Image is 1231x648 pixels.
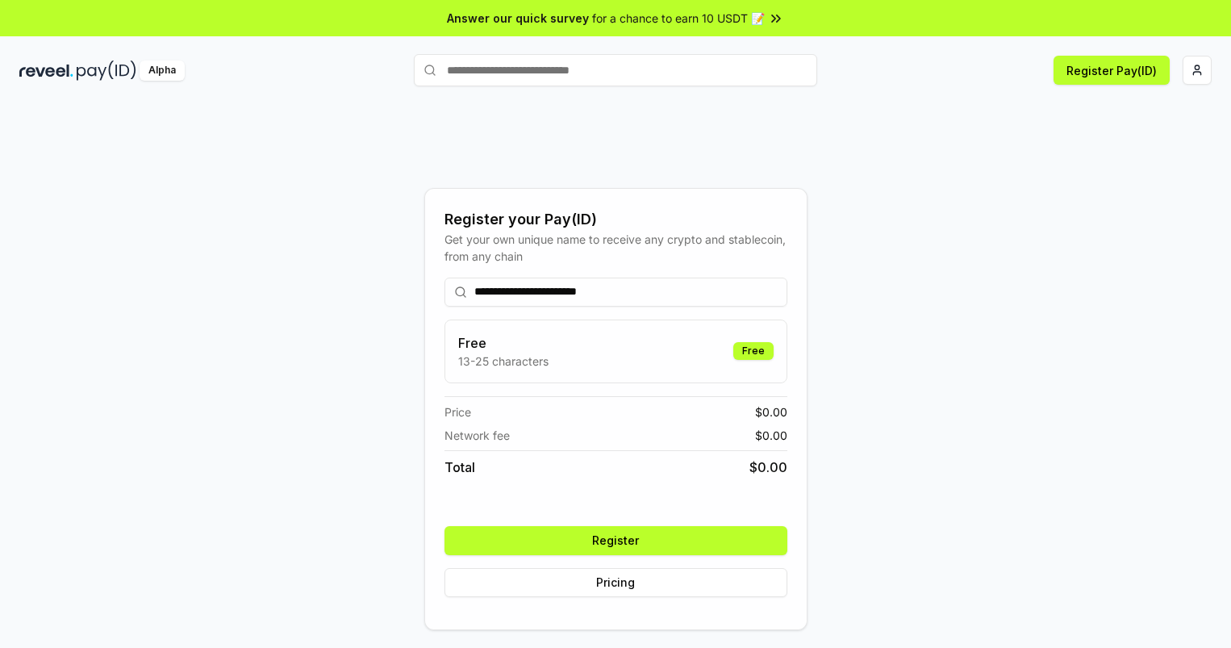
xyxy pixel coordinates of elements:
[444,427,510,444] span: Network fee
[444,526,787,555] button: Register
[592,10,765,27] span: for a chance to earn 10 USDT 📝
[444,231,787,265] div: Get your own unique name to receive any crypto and stablecoin, from any chain
[140,61,185,81] div: Alpha
[755,427,787,444] span: $ 0.00
[447,10,589,27] span: Answer our quick survey
[444,208,787,231] div: Register your Pay(ID)
[1054,56,1170,85] button: Register Pay(ID)
[77,61,136,81] img: pay_id
[444,403,471,420] span: Price
[444,458,475,477] span: Total
[755,403,787,420] span: $ 0.00
[458,353,549,370] p: 13-25 characters
[749,458,787,477] span: $ 0.00
[733,342,774,360] div: Free
[444,568,787,597] button: Pricing
[458,333,549,353] h3: Free
[19,61,73,81] img: reveel_dark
